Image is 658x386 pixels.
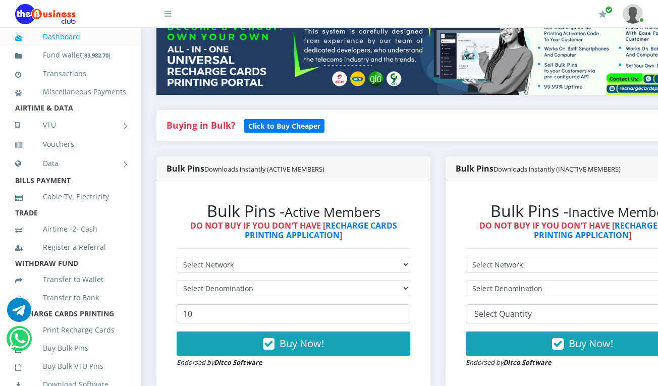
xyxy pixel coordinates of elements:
button: Buy Now! [177,332,410,356]
a: Transfer to Bank [15,286,126,309]
small: Active Members [285,203,380,221]
a: VTU [15,113,126,138]
a: Airtime -2- Cash [15,217,126,241]
b: 83,982.70 [84,51,108,59]
span: Buy Now! [569,337,613,350]
small: Downloads instantly (ACTIVE MEMBERS) [204,164,324,174]
strong: Ditco Software [503,358,552,367]
b: Click to Buy Cheaper [248,121,320,131]
img: User [623,4,643,24]
a: RECHARGE CARDS PRINTING APPLICATION [245,220,397,241]
a: Chat for support [9,334,30,351]
a: Vouchers [15,133,126,156]
h2: Bulk Pins - [177,201,410,220]
small: Endorsed by [177,358,262,367]
strong: Bulk Pins [167,163,324,174]
a: Click to Buy Cheaper [244,119,324,131]
strong: DO NOT BUY IF YOU DON'T HAVE [ ] [190,220,397,241]
strong: Ditco Software [214,358,262,367]
a: Buy Bulk Pins [15,337,126,360]
input: Enter Quantity [177,304,410,323]
img: Logo [15,4,76,24]
small: Downloads instantly (INACTIVE MEMBERS) [493,164,621,174]
small: Endorsed by [466,358,552,367]
strong: Bulk Pins [456,163,621,174]
a: Chat for support [7,305,31,322]
a: Transfer to Wallet [15,268,126,291]
small: [ ] [82,51,111,59]
i: Renew/Upgrade Subscription [599,10,607,18]
a: Miscellaneous Payments [15,80,126,103]
a: Data [15,151,126,176]
strong: Buying in Bulk? [167,119,235,131]
a: Cable TV, Electricity [15,185,126,208]
a: Print Recharge Cards [15,318,126,342]
a: Transactions [15,62,126,85]
a: Register a Referral [15,236,126,259]
span: Renew/Upgrade Subscription [605,6,613,14]
a: Buy Bulk VTU Pins [15,355,126,378]
a: Dashboard [15,25,126,48]
a: Fund wallet[83,982.70] [15,43,126,67]
span: Buy Now! [280,337,324,350]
